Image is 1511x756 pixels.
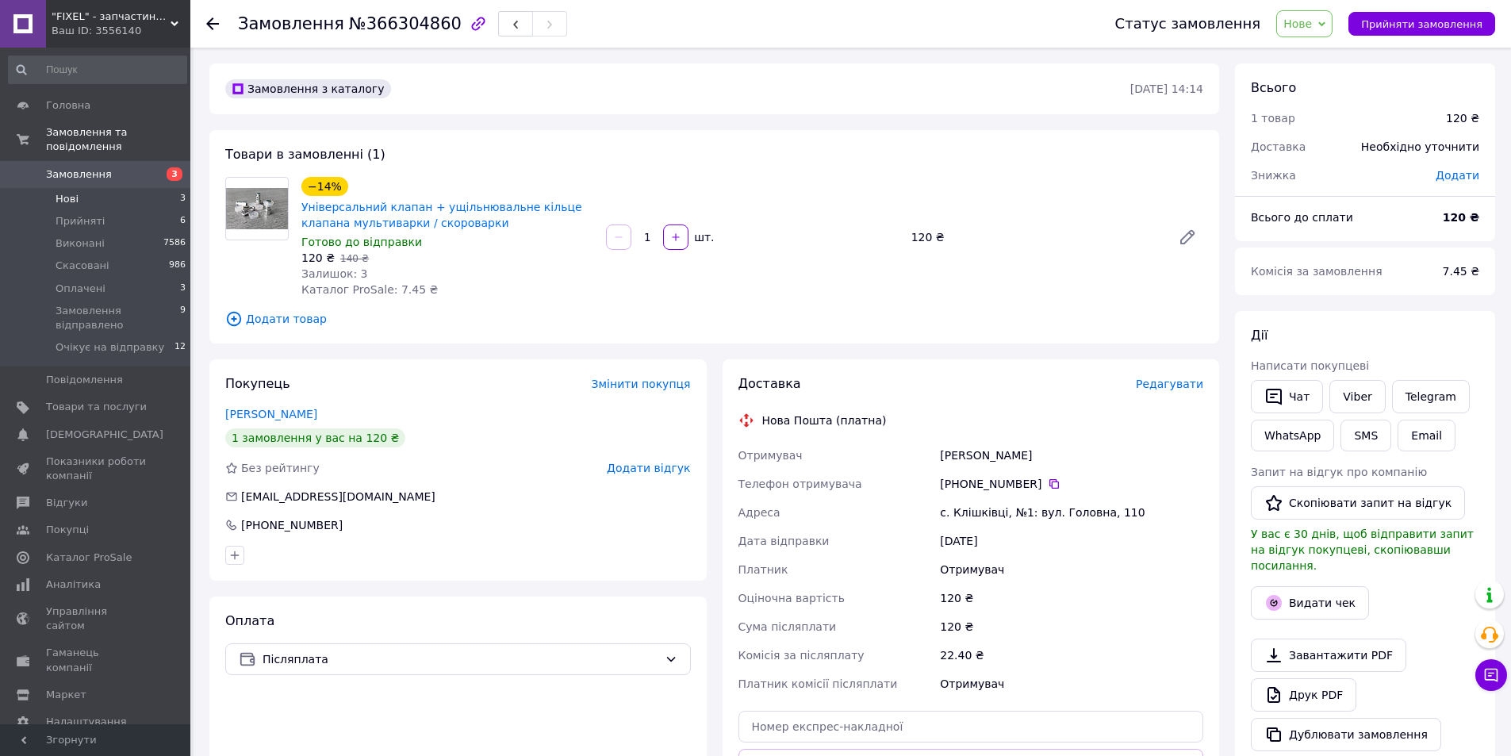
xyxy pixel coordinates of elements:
[56,192,79,206] span: Нові
[1352,129,1489,164] div: Необхідно уточнити
[1251,528,1474,572] span: У вас є 30 днів, щоб відправити запит на відгук покупцеві, скопіювавши посилання.
[56,304,180,332] span: Замовлення відправлено
[592,378,691,390] span: Змінити покупця
[738,711,1204,743] input: Номер експрес-накладної
[174,340,186,355] span: 12
[1251,140,1306,153] span: Доставка
[1172,221,1203,253] a: Редагувати
[46,604,147,633] span: Управління сайтом
[937,527,1206,555] div: [DATE]
[301,283,438,296] span: Каталог ProSale: 7.45 ₴
[1251,380,1323,413] button: Чат
[225,408,317,420] a: [PERSON_NAME]
[758,413,891,428] div: Нова Пошта (платна)
[238,14,344,33] span: Замовлення
[46,373,123,387] span: Повідомлення
[225,376,290,391] span: Покупець
[1251,586,1369,620] button: Видати чек
[1251,211,1353,224] span: Всього до сплати
[738,620,837,633] span: Сума післяплати
[1251,486,1465,520] button: Скопіювати запит на відгук
[1251,678,1356,712] a: Друк PDF
[56,236,105,251] span: Виконані
[225,613,274,628] span: Оплата
[738,535,830,547] span: Дата відправки
[301,201,582,229] a: Універсальний клапан + ущільнювальне кільце клапана мультиварки / скороварки
[46,523,89,537] span: Покупці
[738,506,780,519] span: Адреса
[738,563,788,576] span: Платник
[56,282,105,296] span: Оплачені
[301,267,368,280] span: Залишок: 3
[1283,17,1312,30] span: Нове
[206,16,219,32] div: Повернутися назад
[1475,659,1507,691] button: Чат з покупцем
[46,688,86,702] span: Маркет
[738,649,865,662] span: Комісія за післяплату
[937,641,1206,670] div: 22.40 ₴
[225,310,1203,328] span: Додати товар
[301,251,335,264] span: 120 ₴
[937,555,1206,584] div: Отримувач
[738,376,801,391] span: Доставка
[46,551,132,565] span: Каталог ProSale
[1329,380,1385,413] a: Viber
[46,428,163,442] span: [DEMOGRAPHIC_DATA]
[167,167,182,181] span: 3
[46,167,112,182] span: Замовлення
[1115,16,1261,32] div: Статус замовлення
[738,677,898,690] span: Платник комісії післяплати
[937,584,1206,612] div: 120 ₴
[1251,466,1427,478] span: Запит на відгук про компанію
[1251,420,1334,451] a: WhatsApp
[52,24,190,38] div: Ваш ID: 3556140
[937,498,1206,527] div: с. Клішківці, №1: вул. Головна, 110
[1130,83,1203,95] time: [DATE] 14:14
[56,340,164,355] span: Очікує на відправку
[1398,420,1455,451] button: Email
[301,177,348,196] div: −14%
[180,192,186,206] span: 3
[607,462,690,474] span: Додати відгук
[1251,80,1296,95] span: Всього
[1136,378,1203,390] span: Редагувати
[46,455,147,483] span: Показники роботи компанії
[1436,169,1479,182] span: Додати
[1251,328,1267,343] span: Дії
[241,462,320,474] span: Без рейтингу
[1251,169,1296,182] span: Знижка
[163,236,186,251] span: 7586
[1251,112,1295,125] span: 1 товар
[46,578,101,592] span: Аналітика
[738,592,845,604] span: Оціночна вартість
[225,147,385,162] span: Товари в замовленні (1)
[937,612,1206,641] div: 120 ₴
[1340,420,1391,451] button: SMS
[905,226,1165,248] div: 120 ₴
[690,229,715,245] div: шт.
[56,214,105,228] span: Прийняті
[738,449,803,462] span: Отримувач
[225,79,391,98] div: Замовлення з каталогу
[349,14,462,33] span: №366304860
[46,125,190,154] span: Замовлення та повідомлення
[937,441,1206,470] div: [PERSON_NAME]
[46,98,90,113] span: Головна
[46,496,87,510] span: Відгуки
[738,478,862,490] span: Телефон отримувача
[937,670,1206,698] div: Отримувач
[226,188,288,229] img: Універсальний клапан + ущільнювальне кільце клапана мультиварки / скороварки
[1361,18,1482,30] span: Прийняти замовлення
[225,428,405,447] div: 1 замовлення у вас на 120 ₴
[1251,359,1369,372] span: Написати покупцеві
[301,236,422,248] span: Готово до відправки
[241,490,435,503] span: [EMAIL_ADDRESS][DOMAIN_NAME]
[1443,265,1479,278] span: 7.45 ₴
[340,253,369,264] span: 140 ₴
[180,214,186,228] span: 6
[56,259,109,273] span: Скасовані
[180,282,186,296] span: 3
[1251,265,1383,278] span: Комісія за замовлення
[1251,718,1441,751] button: Дублювати замовлення
[46,715,127,729] span: Налаштування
